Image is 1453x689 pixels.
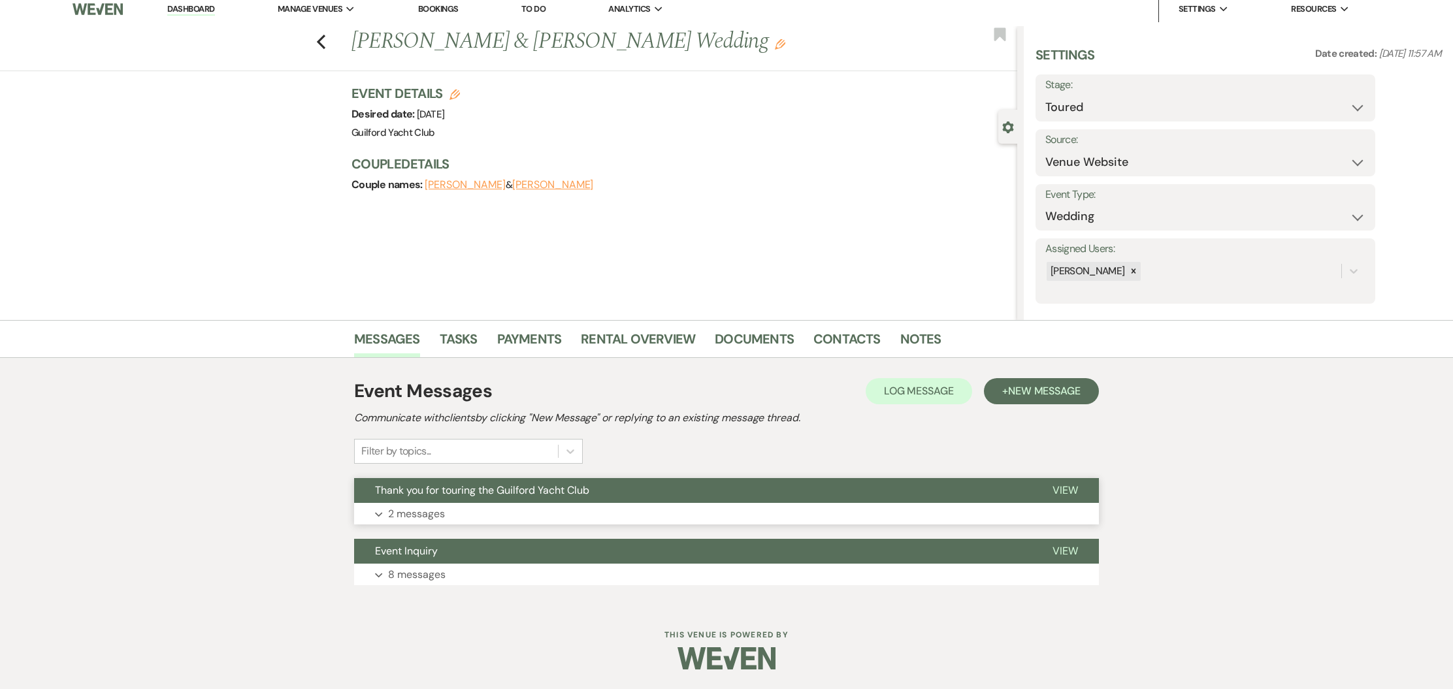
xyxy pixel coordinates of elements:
h3: Event Details [351,84,460,103]
button: [PERSON_NAME] [512,180,593,190]
a: Messages [354,328,420,357]
span: Resources [1291,3,1336,16]
button: View [1032,539,1099,564]
h3: Couple Details [351,155,1004,173]
div: [PERSON_NAME] [1047,262,1127,281]
span: [DATE] [417,108,444,121]
a: Bookings [418,3,459,14]
img: Weven Logo [678,635,775,681]
button: 2 messages [354,503,1099,525]
button: Event Inquiry [354,539,1032,564]
span: Desired date: [351,107,417,121]
p: 2 messages [388,505,445,522]
span: & [425,178,593,191]
a: Payments [497,328,562,357]
button: 8 messages [354,564,1099,586]
button: Log Message [866,378,972,404]
span: Settings [1179,3,1216,16]
button: +New Message [984,378,1099,404]
span: [DATE] 11:57 AM [1379,47,1441,60]
h3: Settings [1036,46,1095,74]
span: Date created: [1315,47,1379,60]
a: Contacts [813,328,881,357]
label: Source: [1045,131,1365,150]
span: Thank you for touring the Guilford Yacht Club [375,483,589,497]
h1: [PERSON_NAME] & [PERSON_NAME] Wedding [351,26,879,57]
span: Analytics [608,3,650,16]
span: View [1053,544,1078,558]
div: Filter by topics... [361,443,431,459]
button: Edit [775,38,785,50]
button: Thank you for touring the Guilford Yacht Club [354,478,1032,503]
span: View [1053,483,1078,497]
a: Documents [715,328,794,357]
span: Log Message [884,384,954,398]
a: To Do [521,3,546,14]
a: Notes [900,328,941,357]
p: 8 messages [388,566,446,583]
span: Manage Venues [278,3,342,16]
a: Dashboard [167,3,214,16]
span: New Message [1008,384,1081,398]
h2: Communicate with clients by clicking "New Message" or replying to an existing message thread. [354,410,1099,426]
label: Stage: [1045,76,1365,95]
h1: Event Messages [354,377,492,405]
button: View [1032,478,1099,503]
span: Couple names: [351,178,425,191]
span: Event Inquiry [375,544,438,558]
button: Close lead details [1002,120,1014,133]
a: Tasks [440,328,478,357]
a: Rental Overview [581,328,695,357]
label: Event Type: [1045,185,1365,204]
span: Guilford Yacht Club [351,126,435,139]
label: Assigned Users: [1045,240,1365,259]
button: [PERSON_NAME] [425,180,506,190]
